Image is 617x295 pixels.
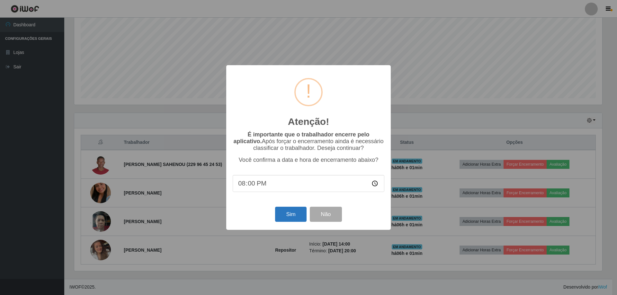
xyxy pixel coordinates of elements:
[288,116,329,127] h2: Atenção!
[233,131,384,152] p: Após forçar o encerramento ainda é necessário classificar o trabalhador. Deseja continuar?
[233,131,369,144] b: É importante que o trabalhador encerre pelo aplicativo.
[310,207,342,222] button: Não
[275,207,306,222] button: Sim
[233,157,384,163] p: Você confirma a data e hora de encerramento abaixo?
